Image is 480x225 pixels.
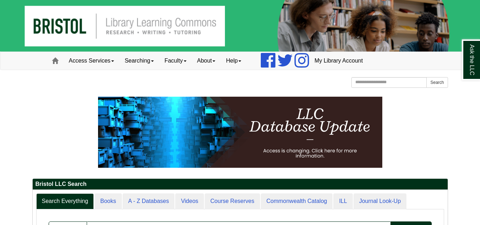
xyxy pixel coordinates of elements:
[175,193,204,209] a: Videos
[333,193,352,209] a: ILL
[309,52,368,70] a: My Library Account
[205,193,260,209] a: Course Reserves
[95,193,122,209] a: Books
[33,179,448,190] h2: Bristol LLC Search
[98,97,382,168] img: HTML tutorial
[192,52,221,70] a: About
[221,52,247,70] a: Help
[123,193,175,209] a: A - Z Databases
[261,193,333,209] a: Commonwealth Catalog
[64,52,119,70] a: Access Services
[36,193,94,209] a: Search Everything
[119,52,159,70] a: Searching
[426,77,448,88] button: Search
[159,52,192,70] a: Faculty
[354,193,406,209] a: Journal Look-Up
